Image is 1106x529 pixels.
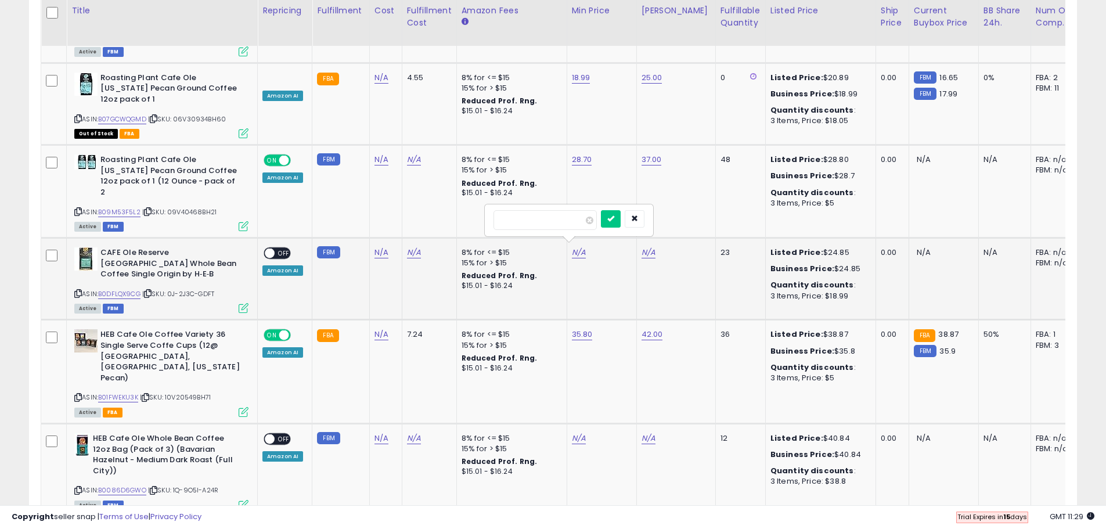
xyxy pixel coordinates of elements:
[939,88,957,99] span: 17.99
[938,329,959,340] span: 38.87
[770,89,867,99] div: $18.99
[74,408,101,418] span: All listings currently available for purchase on Amazon
[770,362,867,373] div: :
[770,280,867,290] div: :
[462,258,558,268] div: 15% for > $15
[12,511,54,522] strong: Copyright
[881,329,900,340] div: 0.00
[720,5,761,29] div: Fulfillable Quantity
[572,247,586,258] a: N/A
[374,5,397,17] div: Cost
[1003,512,1010,521] b: 15
[917,433,931,444] span: N/A
[983,433,1022,444] div: N/A
[407,329,448,340] div: 7.24
[770,279,854,290] b: Quantity discounts
[770,72,823,83] b: Listed Price:
[957,512,1027,521] span: Trial Expires in days
[140,393,211,402] span: | SKU: 10V20549BH71
[462,271,538,280] b: Reduced Prof. Rng.
[770,346,867,357] div: $35.8
[770,291,867,301] div: 3 Items, Price: $18.99
[1036,258,1074,268] div: FBM: n/a
[770,187,854,198] b: Quantity discounts
[642,433,655,444] a: N/A
[770,264,867,274] div: $24.85
[462,188,558,198] div: $15.01 - $16.24
[12,512,201,523] div: seller snap | |
[770,105,867,116] div: :
[914,71,936,84] small: FBM
[275,434,293,444] span: OFF
[148,114,226,124] span: | SKU: 06V30934BH60
[770,373,867,383] div: 3 Items, Price: $5
[462,17,469,27] small: Amazon Fees.
[770,73,867,83] div: $20.89
[289,330,308,340] span: OFF
[881,433,900,444] div: 0.00
[1036,154,1074,165] div: FBA: n/a
[462,353,538,363] b: Reduced Prof. Rng.
[914,329,935,342] small: FBA
[770,188,867,198] div: :
[407,5,452,29] div: Fulfillment Cost
[150,511,201,522] a: Privacy Policy
[1036,329,1074,340] div: FBA: 1
[74,73,98,96] img: 51o6TFyjDtL._SL40_.jpg
[317,153,340,165] small: FBM
[103,222,124,232] span: FBM
[983,247,1022,258] div: N/A
[462,444,558,454] div: 15% for > $15
[74,329,98,352] img: 51WNopbgngL._SL40_.jpg
[289,156,308,165] span: OFF
[720,433,756,444] div: 12
[462,83,558,93] div: 15% for > $15
[407,433,421,444] a: N/A
[275,249,293,258] span: OFF
[1036,83,1074,93] div: FBM: 11
[770,116,867,126] div: 3 Items, Price: $18.05
[407,247,421,258] a: N/A
[74,222,101,232] span: All listings currently available for purchase on Amazon
[99,511,149,522] a: Terms of Use
[983,154,1022,165] div: N/A
[572,329,593,340] a: 35.80
[74,433,90,456] img: 31pZWJ9a8VL._SL40_.jpg
[120,129,139,139] span: FBA
[642,72,662,84] a: 25.00
[407,73,448,83] div: 4.55
[881,5,904,29] div: Ship Price
[462,329,558,340] div: 8% for <= $15
[317,73,338,85] small: FBA
[100,329,242,386] b: HEB Cafe Ole Coffee Variety 36 Single Serve Coffe Cups (12@ [GEOGRAPHIC_DATA], [GEOGRAPHIC_DATA],...
[770,449,834,460] b: Business Price:
[881,73,900,83] div: 0.00
[881,154,900,165] div: 0.00
[142,289,214,298] span: | SKU: 0J-2J3C-GDFT
[914,88,936,100] small: FBM
[462,340,558,351] div: 15% for > $15
[770,433,867,444] div: $40.84
[98,485,146,495] a: B0086D6GWO
[983,329,1022,340] div: 50%
[74,154,248,230] div: ASIN:
[720,247,756,258] div: 23
[462,106,558,116] div: $15.01 - $16.24
[98,207,140,217] a: B09M53F5L2
[462,467,558,477] div: $15.01 - $16.24
[462,165,558,175] div: 15% for > $15
[572,72,590,84] a: 18.99
[374,247,388,258] a: N/A
[98,289,140,299] a: B0DFLQX9CG
[770,449,867,460] div: $40.84
[74,247,98,271] img: 41HcMxsO4wL._SL40_.jpg
[1036,165,1074,175] div: FBM: n/a
[914,5,974,29] div: Current Buybox Price
[262,451,303,462] div: Amazon AI
[770,171,867,181] div: $28.7
[103,408,123,418] span: FBA
[1036,433,1074,444] div: FBA: n/a
[983,73,1022,83] div: 0%
[770,433,823,444] b: Listed Price:
[462,73,558,83] div: 8% for <= $15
